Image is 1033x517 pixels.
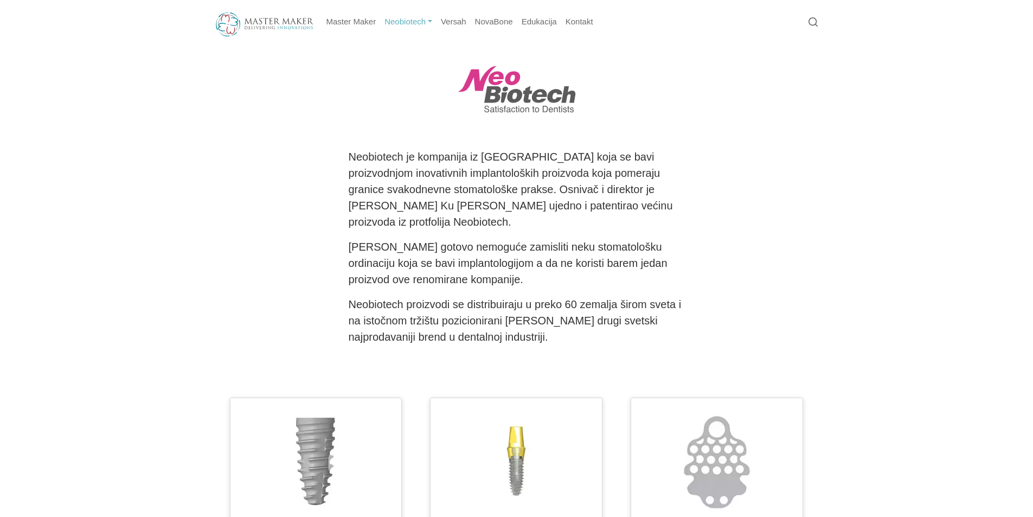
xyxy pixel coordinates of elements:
[322,11,381,33] a: Master Maker
[216,12,313,36] img: Master Maker
[380,11,437,33] a: Neobiotech
[437,11,471,33] a: Versah
[349,239,685,288] p: [PERSON_NAME] gotovo nemoguće zamisliti neku stomatološku ordinaciju koja se bavi implantologijom...
[517,11,561,33] a: Edukacija
[471,11,517,33] a: NovaBone
[349,151,676,228] span: Neobiotech je kompanija iz [GEOGRAPHIC_DATA] koja se bavi proizvodnjom inovativnih implantoloških...
[349,296,685,345] p: Neobiotech proizvodi se distribuiraju u preko 60 zemalja širom sveta i na istočnom tržištu pozici...
[561,11,598,33] a: Kontakt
